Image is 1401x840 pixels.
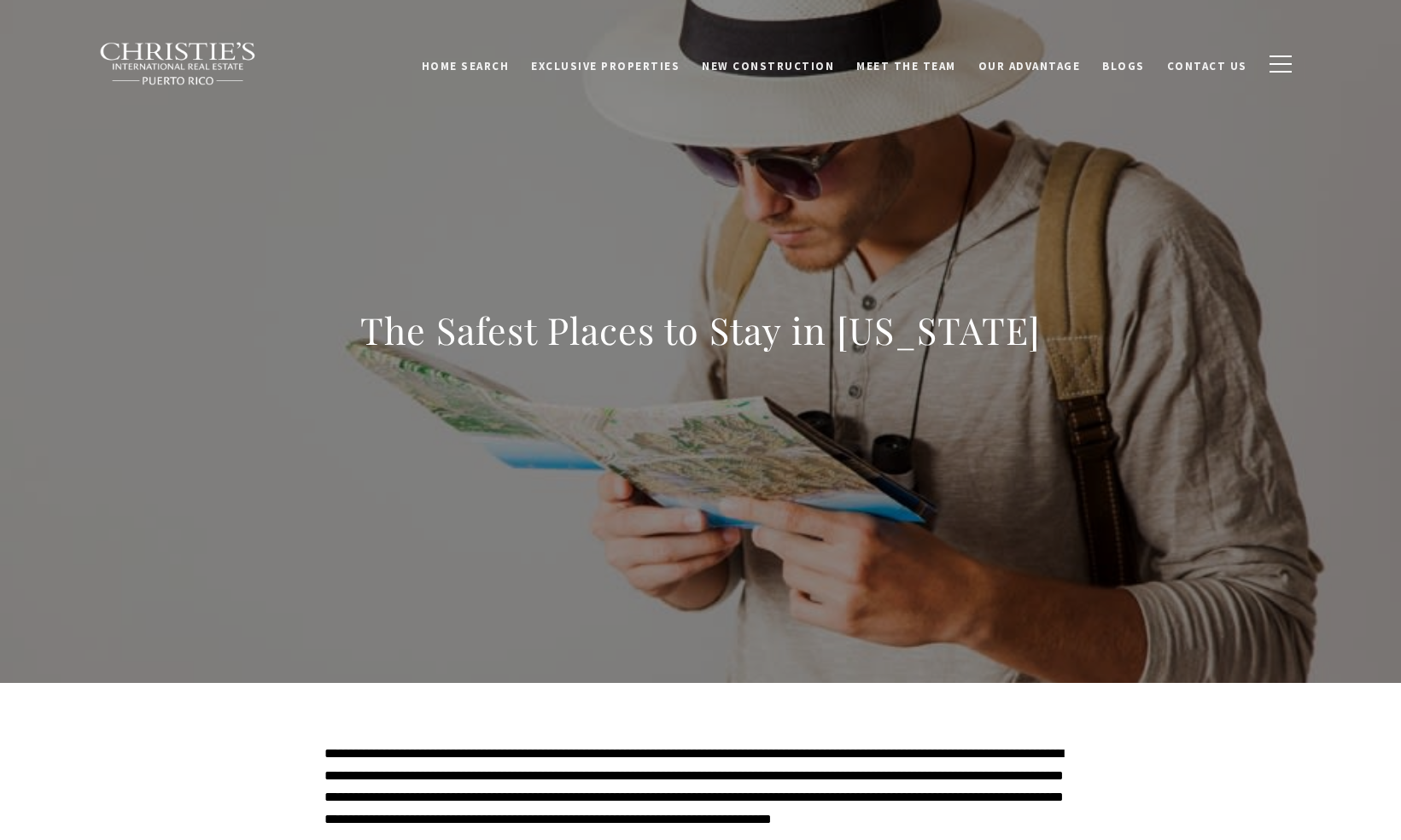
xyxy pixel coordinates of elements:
a: New Construction [691,47,845,79]
span: Exclusive Properties [531,55,680,70]
span: Our Advantage [978,55,1081,70]
h1: The Safest Places to Stay in [US_STATE] [360,306,1041,354]
img: Christie's International Real Estate black text logo [99,42,258,86]
span: Contact Us [1167,55,1247,70]
span: New Construction [702,55,834,70]
a: Blogs [1091,47,1156,79]
span: Blogs [1102,55,1145,70]
a: Exclusive Properties [520,47,691,79]
a: Our Advantage [967,47,1092,79]
a: Home Search [411,47,521,79]
a: Meet the Team [845,47,967,79]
